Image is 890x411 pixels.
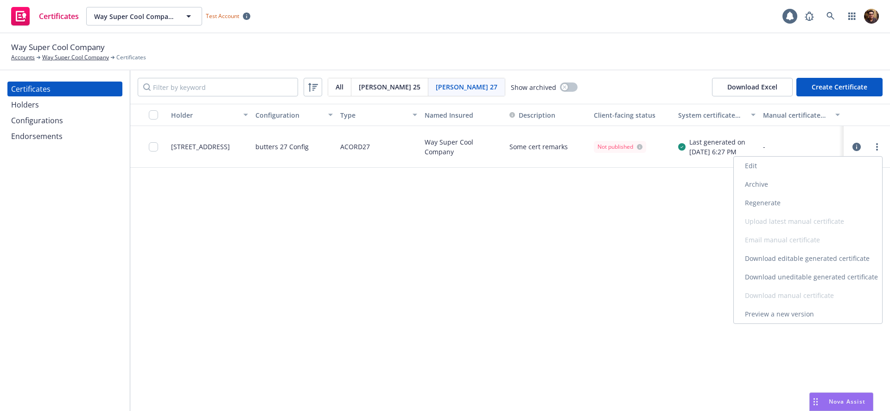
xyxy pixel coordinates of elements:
div: Named Insured [425,110,502,120]
button: Type [337,104,421,126]
a: Edit [734,157,882,175]
a: Certificates [7,3,83,29]
button: Nova Assist [809,392,873,411]
div: System certificate last generated [678,110,745,120]
a: Download uneditable generated certificate [734,268,882,286]
button: Client-facing status [590,104,674,126]
img: photo [864,9,879,24]
a: Archive [734,175,882,194]
span: Way Super Cool Company [94,12,174,21]
button: Holder [167,104,252,126]
button: Some cert remarks [509,142,568,152]
a: Holders [7,97,122,112]
div: Last generated on [689,137,745,147]
div: Manual certificate last generated [763,110,830,120]
span: Test Account [202,11,254,21]
span: Test Account [206,12,239,20]
span: Certificates [39,13,79,20]
div: Configuration [255,110,322,120]
div: Holder [171,110,238,120]
div: Endorsements [11,129,63,144]
div: - [763,142,840,152]
div: ACORD27 [340,132,370,162]
input: Select all [149,110,158,120]
button: Download Excel [712,78,793,96]
button: Description [509,110,555,120]
a: Way Super Cool Company [42,53,109,62]
div: Configurations [11,113,63,128]
a: Accounts [11,53,35,62]
div: Drag to move [810,393,821,411]
a: Download editable generated certificate [734,249,882,268]
a: Switch app [843,7,861,25]
div: Way Super Cool Company [421,126,505,168]
a: Certificates [7,82,122,96]
a: Configurations [7,113,122,128]
button: Configuration [252,104,336,126]
span: Certificates [116,53,146,62]
span: Nova Assist [829,398,865,405]
div: Not published [598,143,642,151]
span: [PERSON_NAME] 27 [436,82,497,92]
button: System certificate last generated [674,104,759,126]
div: Client-facing status [594,110,671,120]
span: All [336,82,343,92]
a: Endorsements [7,129,122,144]
button: Create Certificate [796,78,883,96]
span: [PERSON_NAME] 25 [359,82,420,92]
span: Upload latest manual certificate [734,212,882,231]
input: Filter by keyword [138,78,298,96]
button: Way Super Cool Company [86,7,202,25]
span: Way Super Cool Company [11,41,105,53]
a: more [871,141,883,152]
div: butters 27 Config [255,132,309,162]
span: Show archived [511,82,556,92]
div: Certificates [11,82,51,96]
a: Regenerate [734,194,882,212]
div: [STREET_ADDRESS] [171,142,230,152]
input: Toggle Row Selected [149,142,158,152]
div: Holders [11,97,39,112]
a: Report a Bug [800,7,819,25]
div: [DATE] 6:27 PM [689,147,745,157]
button: Manual certificate last generated [759,104,844,126]
a: Preview a new version [734,305,882,323]
button: Named Insured [421,104,505,126]
a: Search [821,7,840,25]
div: Type [340,110,407,120]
